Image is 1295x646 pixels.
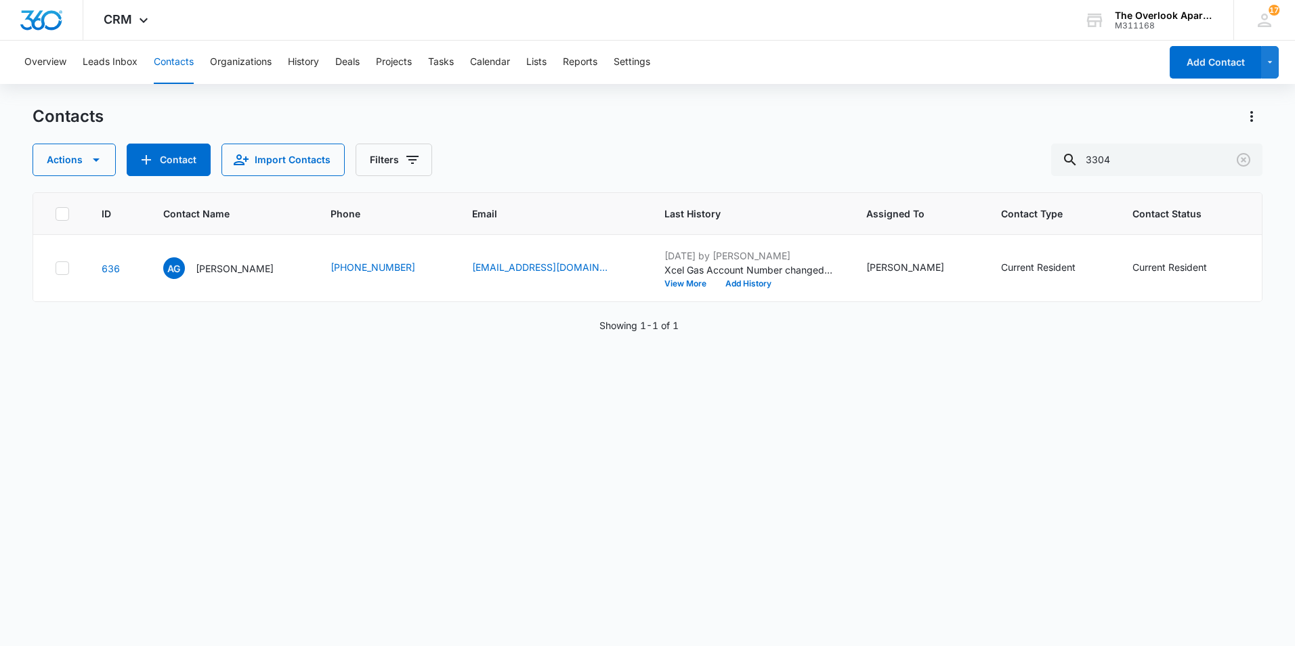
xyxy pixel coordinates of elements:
button: View More [664,280,716,288]
div: notifications count [1269,5,1279,16]
div: account id [1115,21,1214,30]
span: Last History [664,207,814,221]
button: Leads Inbox [83,41,137,84]
div: Phone - (970) 316-9520 - Select to Edit Field [331,260,440,276]
a: Navigate to contact details page for Adam Guzman [102,263,120,274]
div: account name [1115,10,1214,21]
button: Add Contact [1170,46,1261,79]
p: [DATE] by [PERSON_NAME] [664,249,834,263]
button: Filters [356,144,432,176]
button: Add History [716,280,781,288]
span: AG [163,257,185,279]
span: Contact Type [1001,207,1080,221]
button: Add Contact [127,144,211,176]
button: Settings [614,41,650,84]
button: Lists [526,41,547,84]
div: Assigned To - Desirea Archuleta - Select to Edit Field [866,260,969,276]
span: Contact Status [1132,207,1212,221]
div: [PERSON_NAME] [866,260,944,274]
button: Deals [335,41,360,84]
button: Clear [1233,149,1254,171]
button: Import Contacts [221,144,345,176]
input: Search Contacts [1051,144,1262,176]
span: CRM [104,12,132,26]
span: Phone [331,207,420,221]
button: Actions [33,144,116,176]
button: Calendar [470,41,510,84]
p: Xcel Gas Account Number changed from 03800110 to 5300154220842. [664,263,834,277]
p: [PERSON_NAME] [196,261,274,276]
div: Contact Type - Current Resident - Select to Edit Field [1001,260,1100,276]
div: Contact Name - Adam Guzman - Select to Edit Field [163,257,298,279]
span: Email [472,207,612,221]
span: 17 [1269,5,1279,16]
button: Tasks [428,41,454,84]
div: Current Resident [1132,260,1207,274]
div: Current Resident [1001,260,1076,274]
button: Projects [376,41,412,84]
button: Contacts [154,41,194,84]
button: Overview [24,41,66,84]
h1: Contacts [33,106,104,127]
div: Contact Status - Current Resident - Select to Edit Field [1132,260,1231,276]
button: Organizations [210,41,272,84]
a: [EMAIL_ADDRESS][DOMAIN_NAME] [472,260,608,274]
button: Actions [1241,106,1262,127]
p: Showing 1-1 of 1 [599,318,679,332]
span: Contact Name [163,207,278,221]
a: [PHONE_NUMBER] [331,260,415,274]
span: ID [102,207,111,221]
button: History [288,41,319,84]
button: Reports [563,41,597,84]
div: Email - Adamguzman055@gmail.com - Select to Edit Field [472,260,632,276]
span: Assigned To [866,207,949,221]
